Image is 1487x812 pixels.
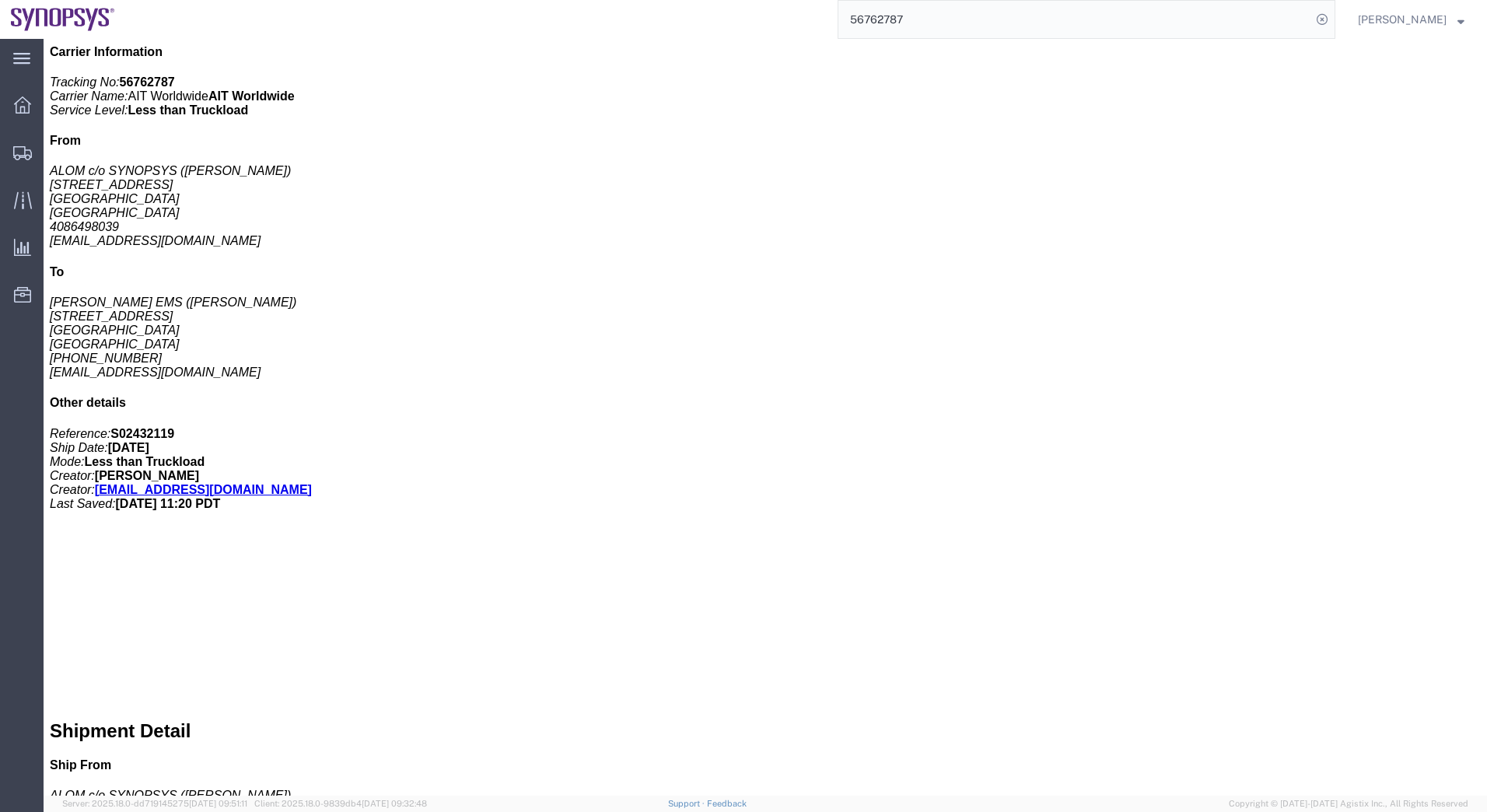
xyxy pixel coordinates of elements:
iframe: FS Legacy Container [44,39,1487,796]
span: [DATE] 09:32:48 [362,799,427,808]
button: [PERSON_NAME] [1357,10,1465,29]
span: Server: 2025.18.0-dd719145275 [62,799,247,808]
img: logo [11,8,115,31]
span: [DATE] 09:51:11 [189,799,247,808]
input: Search for shipment number, reference number [838,1,1311,38]
a: Feedback [707,799,747,808]
a: Support [668,799,707,808]
span: Client: 2025.18.0-9839db4 [254,799,427,808]
span: Copyright © [DATE]-[DATE] Agistix Inc., All Rights Reserved [1229,797,1468,810]
span: Derek Rasmussen [1358,11,1447,28]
